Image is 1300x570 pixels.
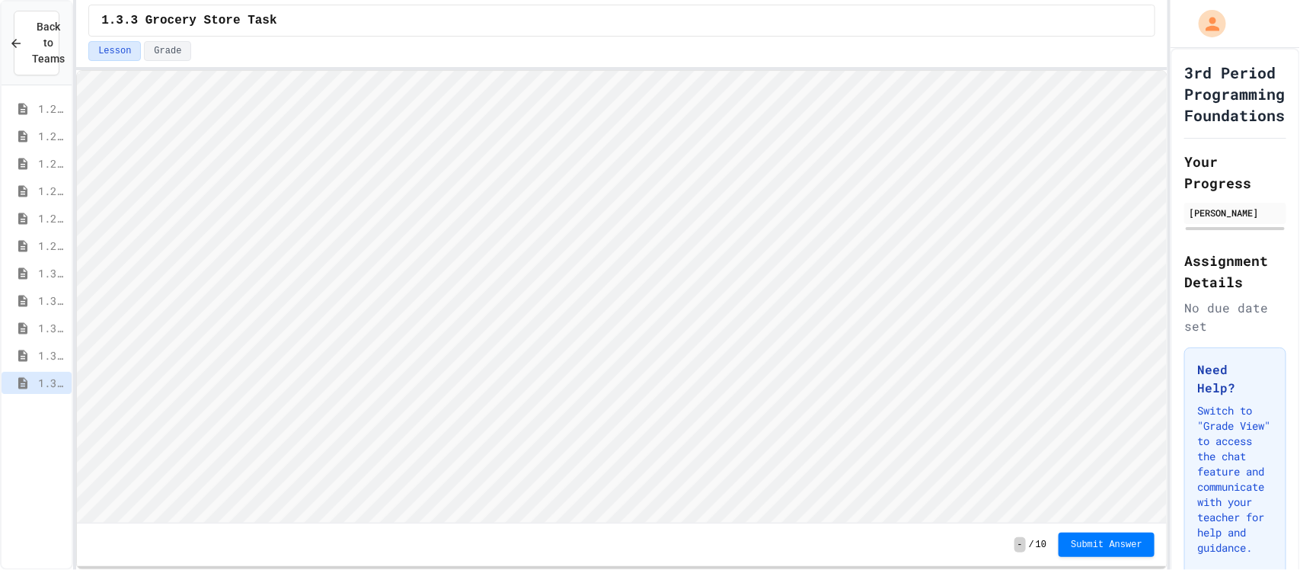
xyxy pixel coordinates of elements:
span: 1.2.8 Task 2 [38,238,65,254]
h2: Your Progress [1184,151,1286,194]
span: Submit Answer [1071,539,1142,551]
span: 1.3.3 Grocery Store Task [38,375,65,391]
button: Back to Teams [14,11,59,75]
div: [PERSON_NAME] [1189,206,1282,219]
span: 1.3.1 Iteration Patterns/Trends [38,320,65,336]
span: 1.2.8 Task 1 [38,210,65,226]
h1: 3rd Period Programming Foundations [1184,62,1286,126]
h3: Need Help? [1197,360,1273,397]
span: 1.2.7 Iteration [38,183,65,199]
h2: Assignment Details [1184,250,1286,293]
span: 1.2.7 Selection [38,155,65,171]
span: 1.3.1 Selection Patterns/Trends [38,293,65,309]
div: My Account [1183,6,1230,41]
p: Switch to "Grade View" to access the chat feature and communicate with your teacher for help and ... [1197,403,1273,556]
div: No due date set [1184,299,1286,335]
button: Submit Answer [1059,533,1155,557]
span: 1.3.1 Sequencing Patterns/Trends [38,265,65,281]
span: 1.2.2 Variable Types [38,101,65,117]
span: 1.3.1 Combined Algorithims [38,347,65,363]
iframe: To enrich screen reader interactions, please activate Accessibility in Grammarly extension settings [77,71,1167,523]
span: 10 [1036,539,1046,551]
span: / [1029,539,1034,551]
span: Back to Teams [32,19,65,67]
span: 1.3.3 Grocery Store Task [101,11,276,30]
button: Lesson [88,41,141,61]
span: - [1014,537,1026,552]
button: Grade [144,41,191,61]
span: 1.2.7 Sequencing [38,128,65,144]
